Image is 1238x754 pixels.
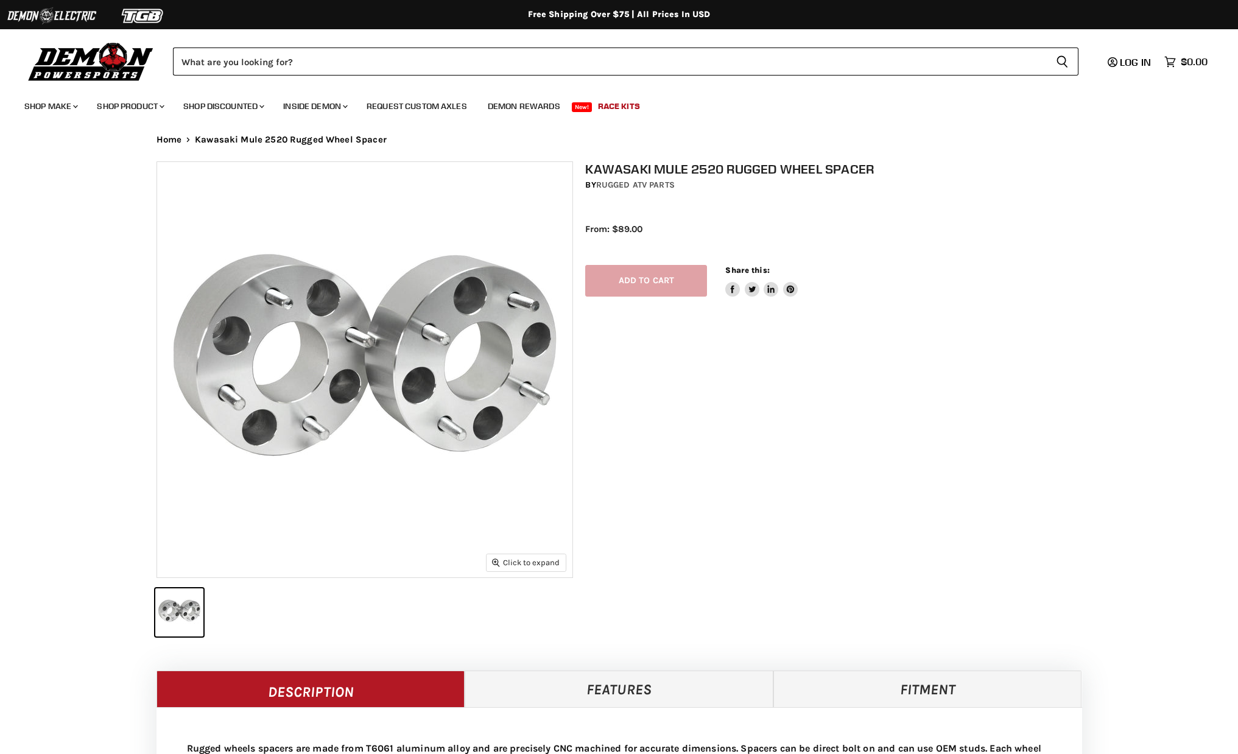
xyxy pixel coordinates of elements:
img: Kawasaki Mule 2520 Rugged Wheel Spacer [157,162,572,577]
a: Shop Discounted [174,94,272,119]
span: Kawasaki Mule 2520 Rugged Wheel Spacer [195,135,387,145]
a: Rugged ATV Parts [596,180,675,190]
a: $0.00 [1158,53,1214,71]
img: Demon Electric Logo 2 [6,4,97,27]
button: Kawasaki Mule 2520 Rugged Wheel Spacer thumbnail [155,588,203,636]
a: Shop Make [15,94,85,119]
form: Product [173,48,1078,76]
div: by [585,178,1094,192]
ul: Main menu [15,89,1205,119]
span: Click to expand [492,558,560,567]
nav: Breadcrumbs [132,135,1106,145]
span: From: $89.00 [585,224,642,234]
a: Inside Demon [274,94,355,119]
a: Race Kits [589,94,649,119]
input: Search [173,48,1046,76]
a: Demon Rewards [479,94,569,119]
a: Features [465,671,773,707]
a: Home [157,135,182,145]
span: Log in [1120,56,1151,68]
span: Share this: [725,266,769,275]
div: Free Shipping Over $75 | All Prices In USD [132,9,1106,20]
img: Demon Powersports [24,40,158,83]
button: Search [1046,48,1078,76]
button: Click to expand [487,554,566,571]
a: Description [157,671,465,707]
a: Fitment [773,671,1082,707]
h1: Kawasaki Mule 2520 Rugged Wheel Spacer [585,161,1094,177]
a: Shop Product [88,94,172,119]
img: TGB Logo 2 [97,4,189,27]
span: New! [572,102,593,112]
a: Log in [1102,57,1158,68]
aside: Share this: [725,265,798,297]
a: Request Custom Axles [357,94,476,119]
span: $0.00 [1181,56,1208,68]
